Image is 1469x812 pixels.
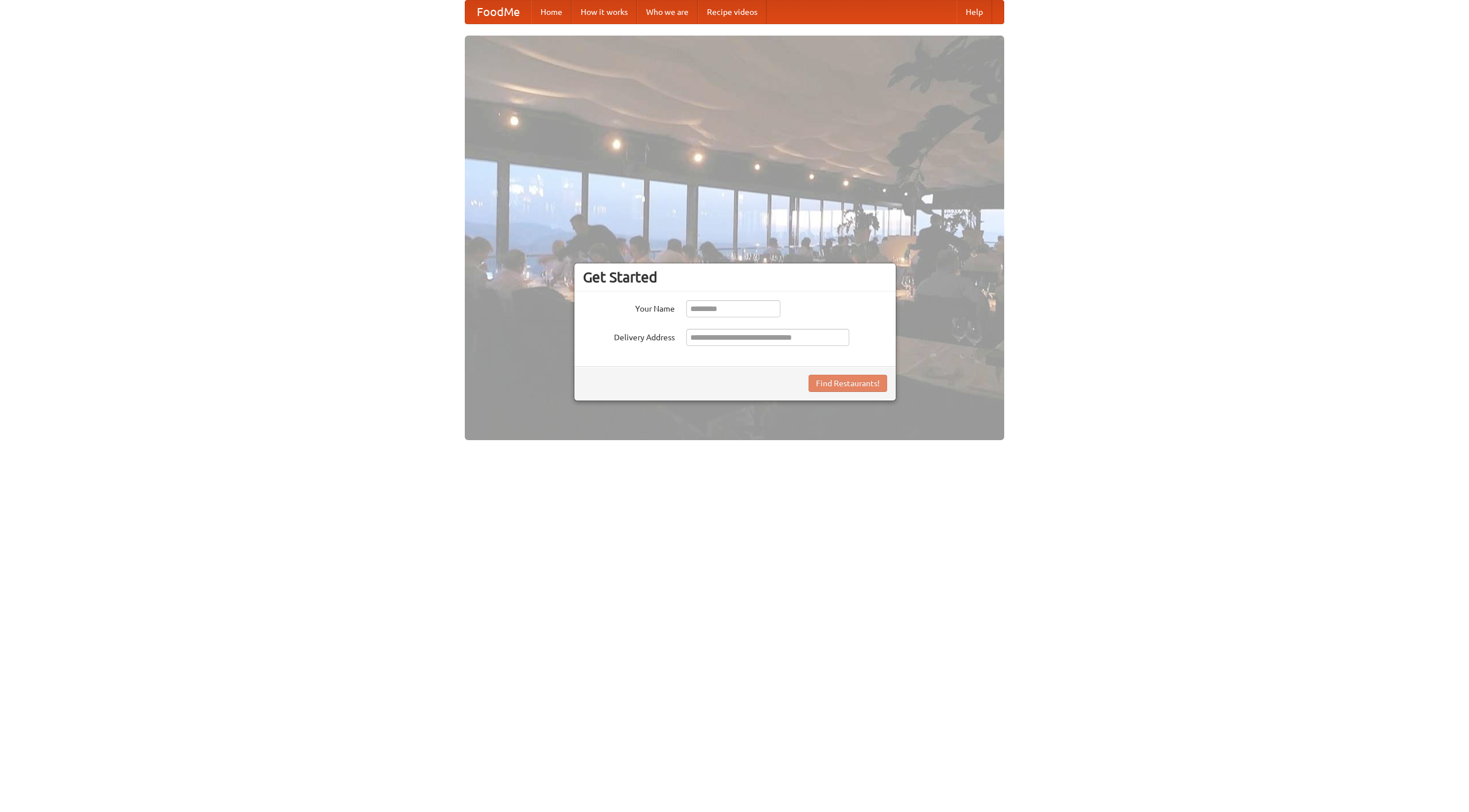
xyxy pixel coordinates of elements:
a: Help [957,1,992,24]
button: Find Restaurants! [809,375,887,392]
label: Your Name [583,300,675,314]
a: How it works [572,1,637,24]
a: Recipe videos [698,1,767,24]
a: FoodMe [465,1,531,24]
a: Home [531,1,572,24]
a: Who we are [637,1,698,24]
h3: Get Started [583,269,887,286]
label: Delivery Address [583,329,675,343]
